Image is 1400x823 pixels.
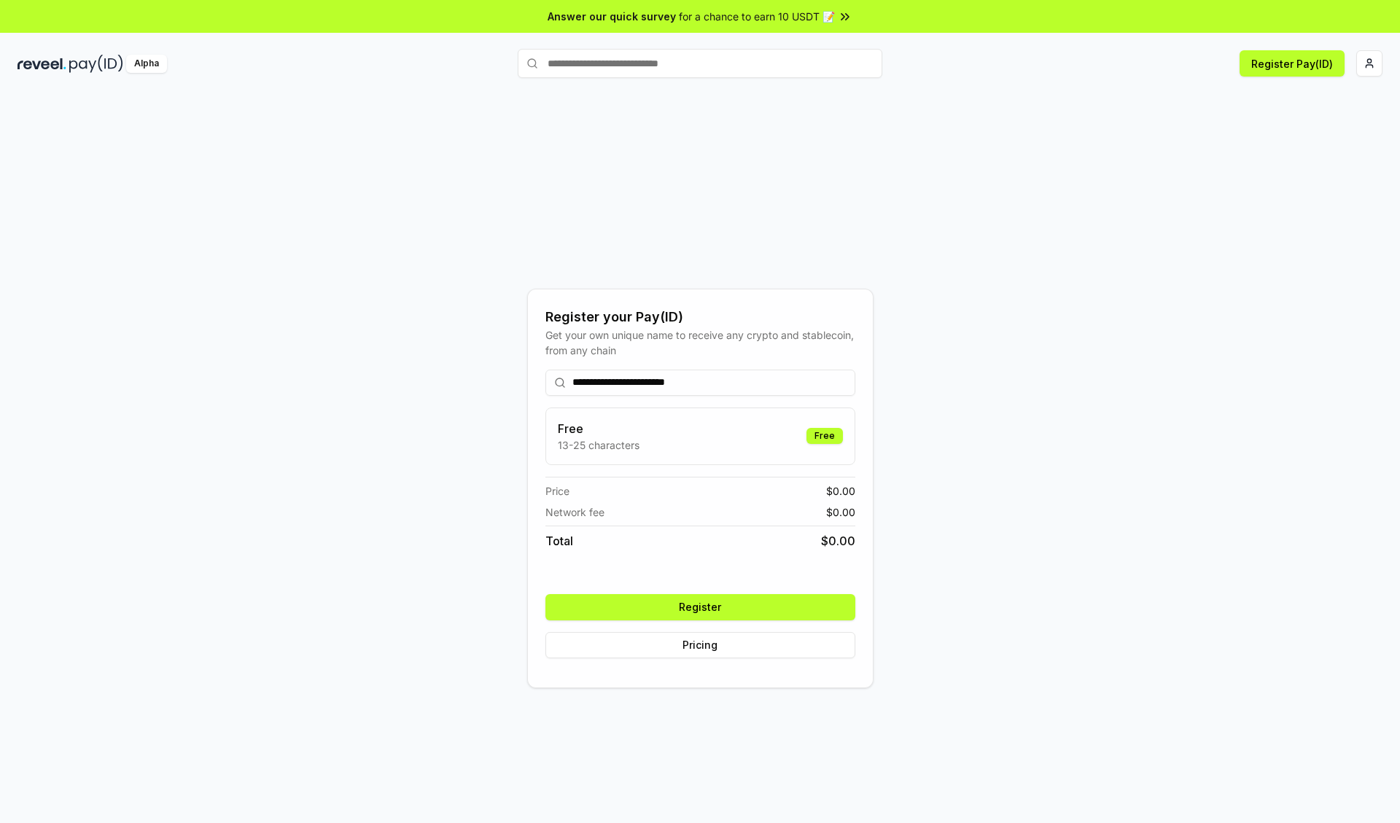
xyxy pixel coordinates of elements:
[17,55,66,73] img: reveel_dark
[126,55,167,73] div: Alpha
[558,420,639,437] h3: Free
[545,532,573,550] span: Total
[679,9,835,24] span: for a chance to earn 10 USDT 📝
[545,327,855,358] div: Get your own unique name to receive any crypto and stablecoin, from any chain
[806,428,843,444] div: Free
[545,632,855,658] button: Pricing
[826,504,855,520] span: $ 0.00
[69,55,123,73] img: pay_id
[545,594,855,620] button: Register
[545,504,604,520] span: Network fee
[558,437,639,453] p: 13-25 characters
[545,307,855,327] div: Register your Pay(ID)
[548,9,676,24] span: Answer our quick survey
[1240,50,1345,77] button: Register Pay(ID)
[821,532,855,550] span: $ 0.00
[545,483,569,499] span: Price
[826,483,855,499] span: $ 0.00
